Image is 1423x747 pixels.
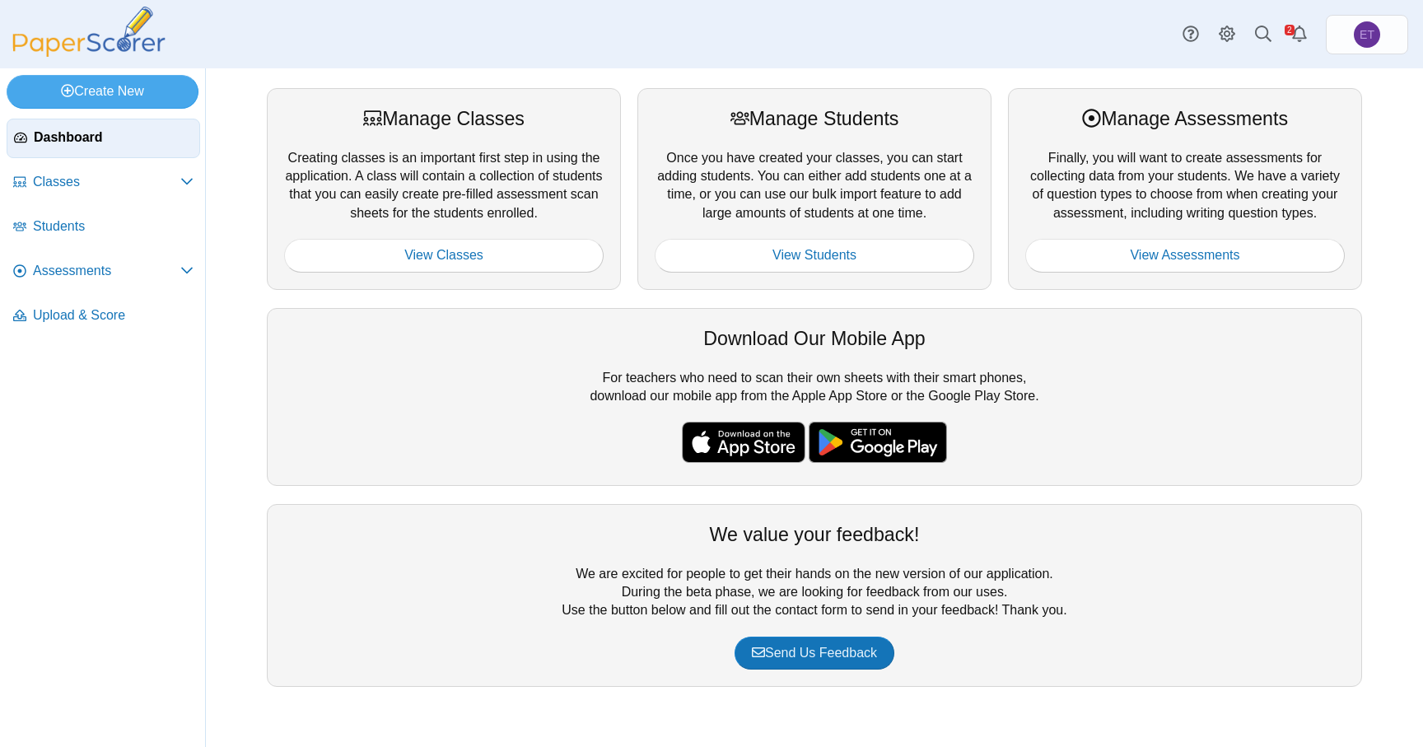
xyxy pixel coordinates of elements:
span: Dashboard [34,128,193,147]
a: Upload & Score [7,296,200,336]
span: Send Us Feedback [752,646,877,660]
span: Enterprise Teacher 1 [1354,21,1380,48]
a: Students [7,208,200,247]
div: Manage Students [655,105,974,132]
a: Enterprise Teacher 1 [1326,15,1408,54]
a: Dashboard [7,119,200,158]
img: PaperScorer [7,7,171,57]
a: Create New [7,75,198,108]
span: Assessments [33,262,180,280]
a: Send Us Feedback [735,637,894,670]
span: Enterprise Teacher 1 [1360,29,1374,40]
div: Download Our Mobile App [284,325,1345,352]
div: Once you have created your classes, you can start adding students. You can either add students on... [637,88,991,289]
a: View Students [655,239,974,272]
img: apple-store-badge.svg [682,422,805,463]
img: google-play-badge.png [809,422,947,463]
div: For teachers who need to scan their own sheets with their smart phones, download our mobile app f... [267,308,1362,486]
div: We value your feedback! [284,521,1345,548]
a: Alerts [1281,16,1318,53]
div: We are excited for people to get their hands on the new version of our application. During the be... [267,504,1362,687]
a: Classes [7,163,200,203]
span: Upload & Score [33,306,194,324]
div: Manage Classes [284,105,604,132]
a: View Assessments [1025,239,1345,272]
div: Finally, you will want to create assessments for collecting data from your students. We have a va... [1008,88,1362,289]
a: PaperScorer [7,45,171,59]
div: Manage Assessments [1025,105,1345,132]
a: View Classes [284,239,604,272]
span: Students [33,217,194,236]
a: Assessments [7,252,200,292]
div: Creating classes is an important first step in using the application. A class will contain a coll... [267,88,621,289]
span: Classes [33,173,180,191]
